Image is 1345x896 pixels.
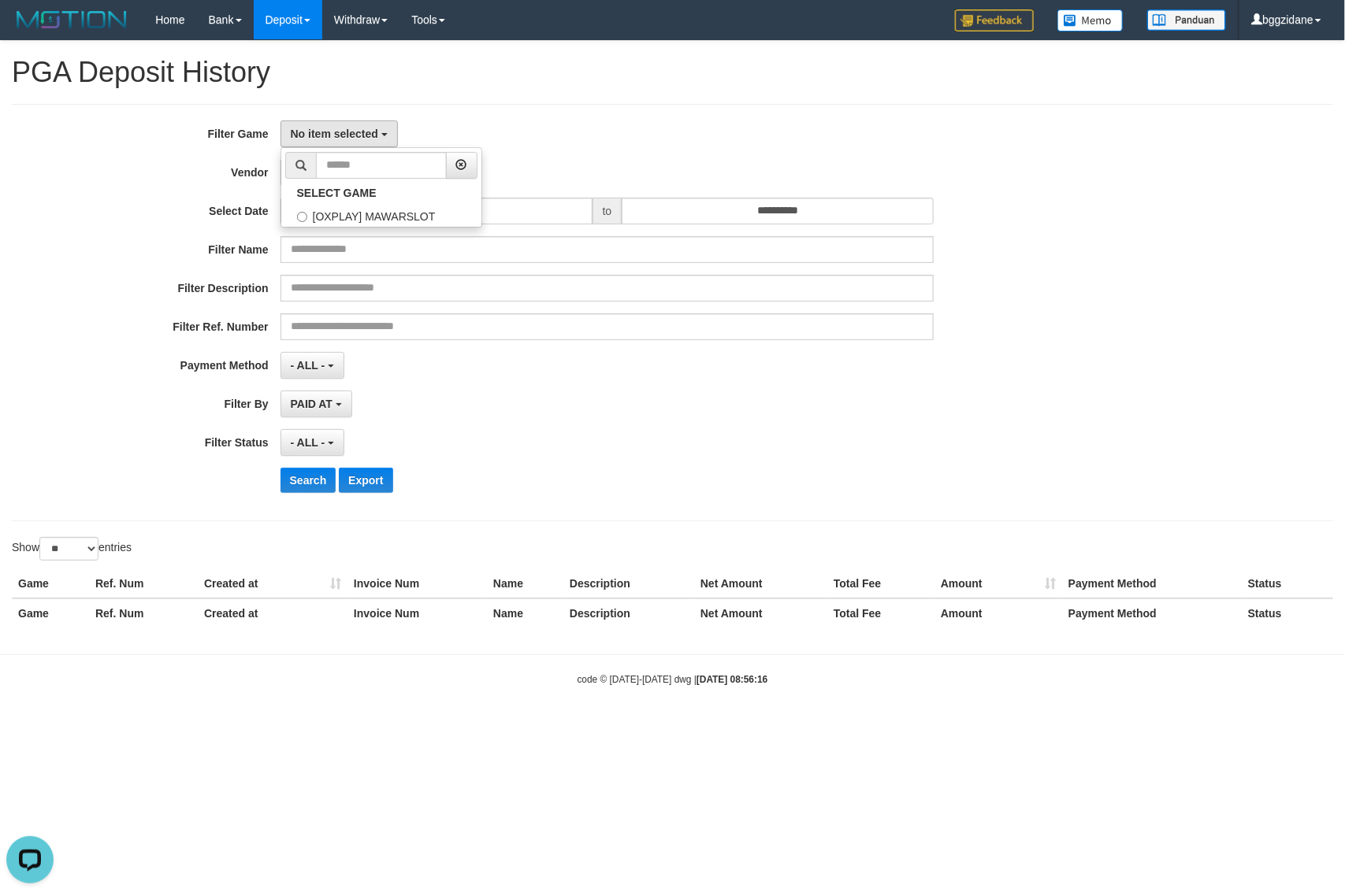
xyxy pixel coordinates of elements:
span: No item selected [291,128,378,140]
th: Payment Method [1062,598,1242,628]
th: Payment Method [1062,569,1242,598]
h1: PGA Deposit History [12,57,1333,88]
th: Total Fee [827,598,934,628]
b: SELECT GAME [297,187,377,199]
th: Created at [198,569,347,598]
th: Total Fee [827,569,934,598]
span: to [593,198,622,224]
th: Status [1242,598,1333,628]
label: Show entries [12,537,132,561]
img: Button%20Memo.svg [1057,9,1124,31]
span: PAID AT [291,398,333,410]
th: Amount [934,598,1062,628]
span: - ALL - [291,359,325,372]
th: Amount [934,569,1062,598]
th: Game [12,569,89,598]
span: - ALL - [291,436,325,449]
small: code © [DATE]-[DATE] dwg | [578,674,768,685]
th: Net Amount [694,569,827,598]
button: PAID AT [281,391,352,417]
th: Name [487,569,563,598]
th: Game [12,598,89,628]
img: MOTION_logo.png [12,8,132,31]
button: Export [339,468,392,493]
th: Ref. Num [89,598,198,628]
th: Ref. Num [89,569,198,598]
button: Open LiveChat chat widget [6,6,54,54]
th: Net Amount [694,598,827,628]
input: [OXPLAY] MAWARSLOT [297,212,307,222]
th: Description [563,598,694,628]
th: Name [487,598,563,628]
th: Invoice Num [347,569,487,598]
select: Showentries [39,537,98,561]
img: Feedback.jpg [955,9,1034,31]
label: [OXPLAY] MAWARSLOT [281,203,481,227]
strong: [DATE] 08:56:16 [697,674,767,685]
button: No item selected [281,120,398,147]
button: Search [281,468,336,493]
button: - ALL - [281,352,344,379]
button: - ALL - [281,429,344,456]
th: Status [1242,569,1333,598]
img: panduan.png [1147,9,1226,31]
th: Created at [198,598,347,628]
th: Description [563,569,694,598]
a: SELECT GAME [281,183,481,203]
th: Invoice Num [347,598,487,628]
